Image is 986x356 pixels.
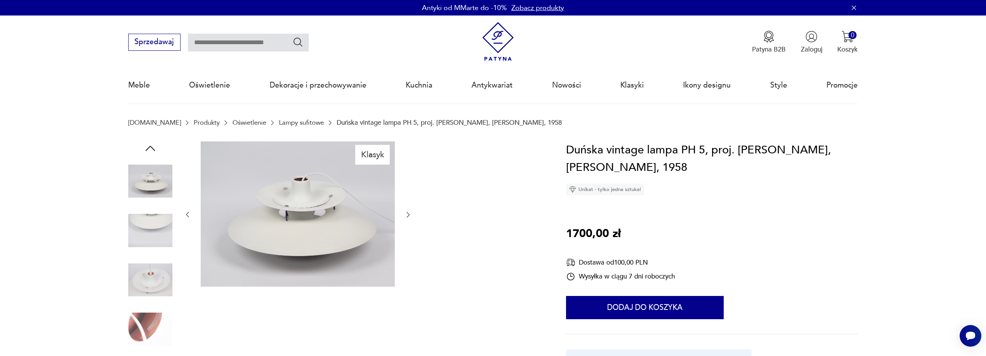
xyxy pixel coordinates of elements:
div: Klasyk [355,145,390,164]
div: Unikat - tylko jedna sztuka! [566,184,644,195]
a: Promocje [826,67,858,103]
img: Zdjęcie produktu Duńska vintage lampa PH 5, proj. Poul Henningsen, Louis Poulsen, 1958 [201,141,395,287]
a: Ikony designu [683,67,731,103]
p: Zaloguj [801,45,823,54]
a: Antykwariat [471,67,513,103]
button: 0Koszyk [837,31,858,54]
img: Zdjęcie produktu Duńska vintage lampa PH 5, proj. Poul Henningsen, Louis Poulsen, 1958 [128,258,172,302]
img: Ikona medalu [763,31,775,43]
img: Patyna - sklep z meblami i dekoracjami vintage [478,22,518,61]
p: Duńska vintage lampa PH 5, proj. [PERSON_NAME], [PERSON_NAME], 1958 [337,119,562,126]
a: Sprzedawaj [128,40,181,46]
button: Patyna B2B [752,31,786,54]
a: Oświetlenie [189,67,230,103]
div: 0 [848,31,857,39]
p: Antyki od MMarte do -10% [422,3,507,13]
a: Ikona medaluPatyna B2B [752,31,786,54]
a: Klasyki [620,67,644,103]
img: Zdjęcie produktu Duńska vintage lampa PH 5, proj. Poul Henningsen, Louis Poulsen, 1958 [128,307,172,351]
a: Lampy sufitowe [279,119,324,126]
img: Ikonka użytkownika [805,31,817,43]
iframe: Smartsupp widget button [960,325,981,347]
button: Szukaj [293,36,304,48]
a: Zobacz produkty [511,3,564,13]
p: Koszyk [837,45,858,54]
h1: Duńska vintage lampa PH 5, proj. [PERSON_NAME], [PERSON_NAME], 1958 [566,141,858,177]
img: Zdjęcie produktu Duńska vintage lampa PH 5, proj. Poul Henningsen, Louis Poulsen, 1958 [128,208,172,253]
div: Dostawa od 100,00 PLN [566,258,675,267]
img: Ikona diamentu [569,186,576,193]
img: Ikona dostawy [566,258,575,267]
p: Patyna B2B [752,45,786,54]
a: Dekoracje i przechowywanie [270,67,367,103]
div: Wysyłka w ciągu 7 dni roboczych [566,272,675,281]
a: Produkty [194,119,220,126]
img: Zdjęcie produktu Duńska vintage lampa PH 5, proj. Poul Henningsen, Louis Poulsen, 1958 [128,159,172,203]
button: Sprzedawaj [128,34,181,51]
button: Dodaj do koszyka [566,296,724,319]
button: Zaloguj [801,31,823,54]
a: [DOMAIN_NAME] [128,119,181,126]
a: Meble [128,67,150,103]
a: Style [770,67,787,103]
a: Oświetlenie [232,119,266,126]
p: 1700,00 zł [566,225,621,243]
a: Kuchnia [406,67,432,103]
img: Ikona koszyka [841,31,854,43]
a: Nowości [552,67,581,103]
